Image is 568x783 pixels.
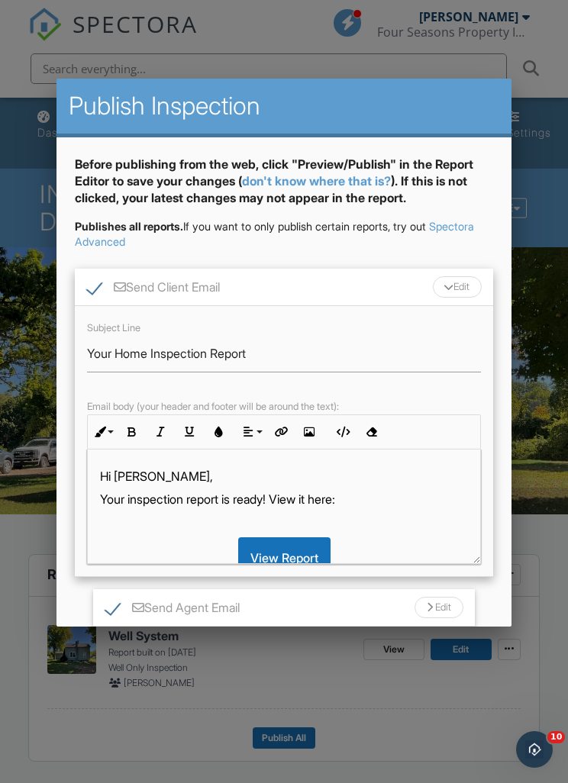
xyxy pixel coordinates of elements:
[75,220,426,233] span: If you want to only publish certain reports, try out
[117,417,146,446] button: Bold (Ctrl+B)
[175,417,204,446] button: Underline (Ctrl+U)
[87,322,140,333] label: Subject Line
[433,276,482,298] div: Edit
[242,173,391,188] a: don't know where that is?
[105,601,240,620] label: Send Agent Email
[88,417,117,446] button: Inline Style
[238,537,331,578] div: View Report
[328,417,357,446] button: Code View
[415,597,463,618] div: Edit
[238,550,331,565] a: View Report
[75,156,492,219] div: Before publishing from the web, click "Preview/Publish" in the Report Editor to save your changes...
[100,468,467,485] p: Hi [PERSON_NAME],
[69,91,499,121] h2: Publish Inspection
[100,491,467,507] p: Your inspection report is ready! View it here:
[204,417,233,446] button: Colors
[357,417,386,446] button: Clear Formatting
[547,731,565,743] span: 10
[516,731,553,768] iframe: Intercom live chat
[75,220,183,233] strong: Publishes all reports.
[146,417,175,446] button: Italic (Ctrl+I)
[266,417,295,446] button: Insert Link (Ctrl+K)
[295,417,324,446] button: Insert Image (Ctrl+P)
[87,280,220,299] label: Send Client Email
[87,401,339,412] label: Email body (your header and footer will be around the text):
[237,417,266,446] button: Align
